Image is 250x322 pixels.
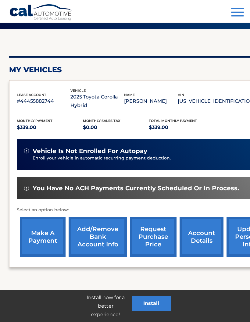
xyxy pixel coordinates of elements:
[24,186,29,191] img: alert-white.svg
[124,97,178,106] p: [PERSON_NAME]
[178,93,184,97] span: vin
[79,293,132,319] p: Install now for a better experience!
[33,184,239,192] span: You have no ACH payments currently scheduled or in process.
[180,217,223,257] a: account details
[70,88,86,93] span: vehicle
[17,123,83,132] p: $339.00
[69,217,127,257] a: Add/Remove bank account info
[24,148,29,153] img: alert-white.svg
[17,119,52,123] span: Monthly Payment
[9,4,73,22] a: Cal Automotive
[17,93,46,97] span: lease account
[70,93,124,110] p: 2025 Toyota Corolla Hybrid
[124,93,135,97] span: name
[149,123,215,132] p: $339.00
[132,296,171,311] button: Install
[9,288,241,308] p: If you need assistance, please contact us at: or email us at
[9,65,62,74] h2: my vehicles
[83,119,120,123] span: Monthly sales Tax
[33,147,147,155] span: vehicle is not enrolled for autopay
[83,123,149,132] p: $0.00
[17,97,70,106] p: #44455882744
[130,217,177,257] a: request purchase price
[231,8,244,18] button: Menu
[20,217,66,257] a: make a payment
[149,119,197,123] span: Total Monthly Payment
